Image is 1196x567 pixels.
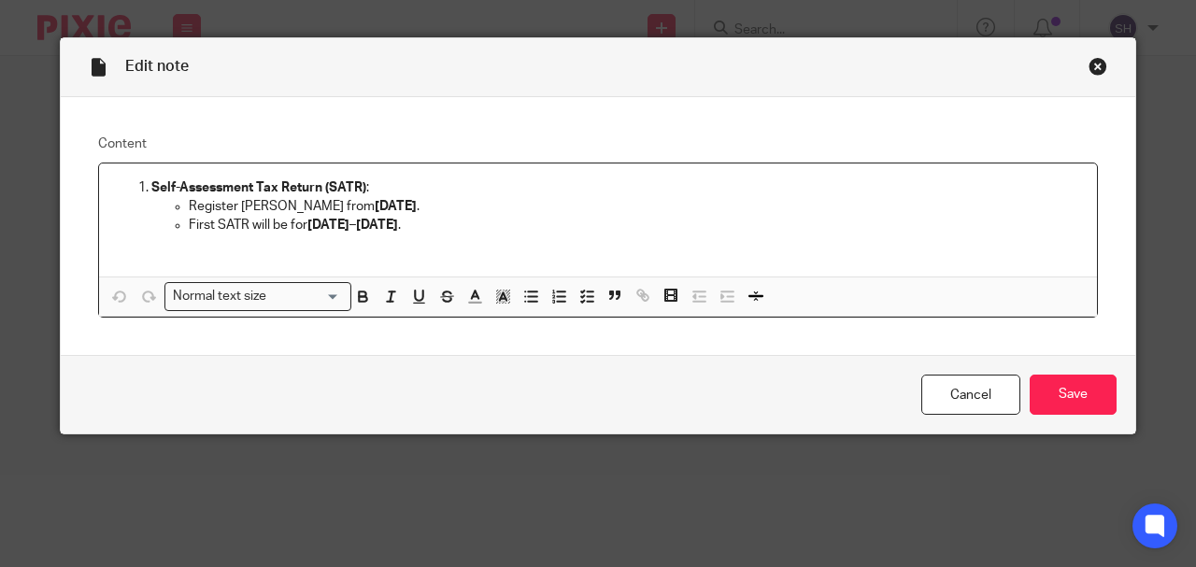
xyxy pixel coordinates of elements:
[189,197,1082,216] p: Register [PERSON_NAME] from .
[151,178,1082,197] p: :
[921,375,1020,415] a: Cancel
[307,219,398,232] strong: [DATE]–[DATE]
[169,287,271,306] span: Normal text size
[125,59,189,74] span: Edit note
[1030,375,1117,415] input: Save
[375,200,417,213] strong: [DATE]
[1089,57,1107,76] div: Close this dialog window
[151,181,366,194] strong: Self-Assessment Tax Return (SATR)
[189,216,1082,234] p: First SATR will be for .
[98,135,1098,153] label: Content
[164,282,351,311] div: Search for option
[273,287,340,306] input: Search for option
